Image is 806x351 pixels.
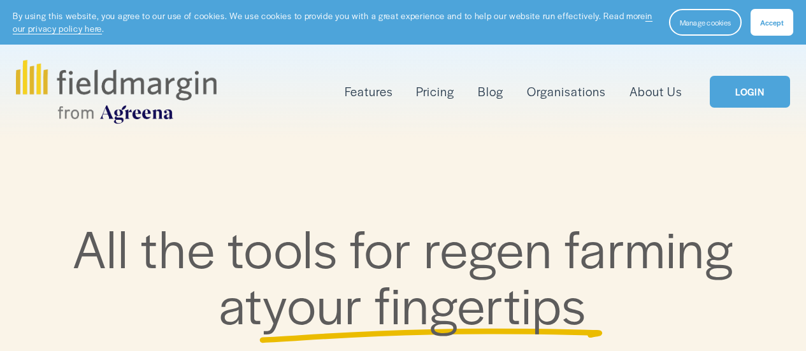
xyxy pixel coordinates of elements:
a: Pricing [416,82,454,102]
button: Manage cookies [669,9,742,36]
a: Organisations [527,82,606,102]
button: Accept [751,9,793,36]
p: By using this website, you agree to our use of cookies. We use cookies to provide you with a grea... [13,10,656,34]
span: your fingertips [263,267,587,340]
a: Blog [478,82,503,102]
a: LOGIN [710,76,790,108]
img: fieldmargin.com [16,60,216,124]
a: About Us [630,82,682,102]
a: in our privacy policy here [13,10,652,34]
span: Accept [760,17,784,27]
span: Features [345,83,393,101]
a: folder dropdown [345,82,393,102]
span: All the tools for regen farming at [73,211,734,339]
span: Manage cookies [680,17,731,27]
